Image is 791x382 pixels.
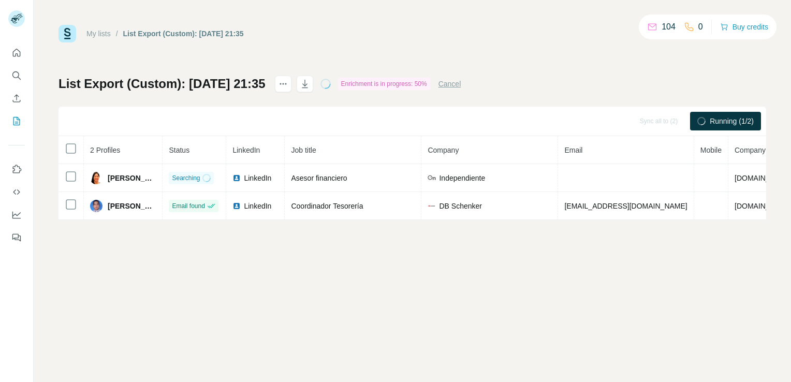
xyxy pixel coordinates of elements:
[90,172,102,184] img: Avatar
[8,183,25,201] button: Use Surfe API
[564,202,687,210] span: [EMAIL_ADDRESS][DOMAIN_NAME]
[244,201,271,211] span: LinkedIn
[8,205,25,224] button: Dashboard
[232,174,241,182] img: LinkedIn logo
[123,28,244,39] div: List Export (Custom): [DATE] 21:35
[116,28,118,39] li: /
[8,43,25,62] button: Quick start
[90,200,102,212] img: Avatar
[291,202,363,210] span: Coordinador Tesorería
[700,146,722,154] span: Mobile
[58,76,266,92] h1: List Export (Custom): [DATE] 21:35
[108,201,156,211] span: [PERSON_NAME]
[698,21,703,33] p: 0
[275,76,291,92] button: actions
[169,146,189,154] span: Status
[428,202,436,210] img: company-logo
[172,173,200,183] span: Searching
[291,146,316,154] span: Job title
[439,201,481,211] span: DB Schenker
[58,25,76,42] img: Surfe Logo
[244,173,271,183] span: LinkedIn
[108,173,156,183] span: [PERSON_NAME]
[8,160,25,179] button: Use Surfe on LinkedIn
[720,20,768,34] button: Buy credits
[232,202,241,210] img: LinkedIn logo
[86,30,111,38] a: My lists
[428,146,459,154] span: Company
[8,66,25,85] button: Search
[338,78,430,90] div: Enrichment is in progress: 50%
[662,21,676,33] p: 104
[8,228,25,247] button: Feedback
[428,174,436,182] img: company-logo
[8,112,25,130] button: My lists
[8,89,25,108] button: Enrich CSV
[232,146,260,154] span: LinkedIn
[291,174,347,182] span: Asesor financiero
[710,116,754,126] span: Running (1/2)
[90,146,120,154] span: 2 Profiles
[172,201,204,211] span: Email found
[564,146,582,154] span: Email
[439,173,485,183] span: Independiente
[438,79,461,89] button: Cancel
